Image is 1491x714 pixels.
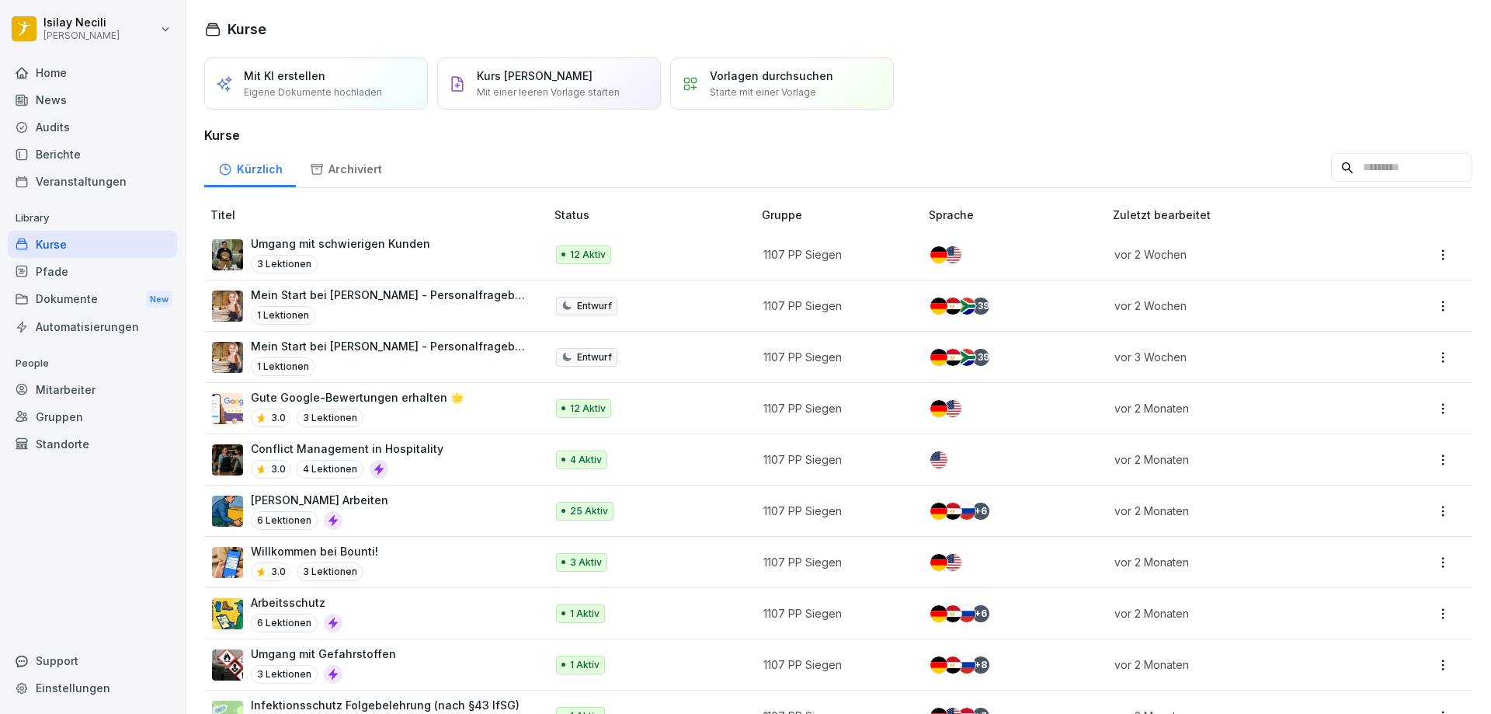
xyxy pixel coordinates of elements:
p: vor 2 Monaten [1114,605,1362,622]
p: 1 Aktiv [570,607,600,621]
p: 1107 PP Siegen [763,451,904,468]
img: eg.svg [944,349,961,366]
p: 1107 PP Siegen [763,298,904,314]
img: ro33qf0i8ndaw7nkfv0stvse.png [212,650,243,681]
div: Dokumente [8,285,177,314]
p: 25 Aktiv [570,504,608,518]
p: Mit KI erstellen [244,68,325,84]
p: 3 Lektionen [297,562,363,581]
p: Mit einer leeren Vorlage starten [477,85,620,99]
div: Kürzlich [204,148,296,187]
img: us.svg [930,451,947,468]
a: Home [8,59,177,86]
a: Kurse [8,231,177,258]
img: ru.svg [958,605,975,622]
img: us.svg [944,554,961,571]
p: 3 Lektionen [297,409,363,427]
img: de.svg [930,605,947,622]
a: Gruppen [8,403,177,430]
a: Standorte [8,430,177,458]
p: Library [8,206,177,231]
div: + 39 [972,349,989,366]
img: de.svg [930,298,947,315]
img: us.svg [944,400,961,417]
p: 4 Lektionen [297,460,363,479]
p: 1107 PP Siegen [763,503,904,519]
div: Support [8,647,177,674]
p: Eigene Dokumente hochladen [244,85,382,99]
p: Infektionsschutz Folgebelehrung (nach §43 IfSG) [251,697,520,713]
a: Veranstaltungen [8,168,177,195]
p: 1107 PP Siegen [763,246,904,263]
p: 3 Lektionen [251,255,318,273]
p: 3.0 [271,565,286,579]
p: 1107 PP Siegen [763,605,904,622]
p: Willkommen bei Bounti! [251,543,378,559]
a: Einstellungen [8,674,177,702]
p: Mein Start bei [PERSON_NAME] - Personalfragebogen [251,287,530,303]
img: eg.svg [944,605,961,622]
p: vor 2 Monaten [1114,451,1362,468]
p: Starte mit einer Vorlage [710,85,816,99]
div: + 8 [972,657,989,674]
p: vor 2 Monaten [1114,554,1362,570]
img: eg.svg [944,503,961,520]
a: News [8,86,177,113]
p: 1107 PP Siegen [763,400,904,416]
p: Gruppe [762,207,923,223]
p: vor 2 Monaten [1114,400,1362,416]
p: vor 2 Wochen [1114,246,1362,263]
img: bgsrfyvhdm6180ponve2jajk.png [212,598,243,629]
p: 1 Lektionen [251,357,315,376]
p: 12 Aktiv [570,248,606,262]
img: eg.svg [944,298,961,315]
p: Gute Google-Bewertungen erhalten 🌟 [251,389,464,406]
p: [PERSON_NAME] Arbeiten [251,492,388,508]
p: Arbeitsschutz [251,594,342,611]
p: Entwurf [577,299,612,313]
p: Titel [210,207,548,223]
p: Isilay Necili [43,16,120,30]
a: Pfade [8,258,177,285]
p: Kurs [PERSON_NAME] [477,68,593,84]
img: aaay8cu0h1hwaqqp9269xjan.png [212,342,243,373]
p: vor 2 Monaten [1114,657,1362,673]
img: iwscqm9zjbdjlq9atufjsuwv.png [212,393,243,424]
img: za.svg [958,349,975,366]
p: 1 Aktiv [570,658,600,672]
div: Archiviert [296,148,395,187]
img: de.svg [930,503,947,520]
img: de.svg [930,554,947,571]
p: 3 Aktiv [570,556,602,569]
p: Status [554,207,756,223]
a: Automatisierungen [8,313,177,340]
img: ns5fm27uu5em6705ixom0yjt.png [212,496,243,527]
img: v5km1yrum515hbryjbhr1wgk.png [212,444,243,475]
p: People [8,351,177,376]
p: 1107 PP Siegen [763,554,904,570]
img: us.svg [944,246,961,263]
h1: Kurse [228,19,266,40]
a: Audits [8,113,177,141]
div: Mitarbeiter [8,376,177,403]
p: Entwurf [577,350,612,364]
p: Conflict Management in Hospitality [251,441,443,457]
img: de.svg [930,400,947,417]
p: 6 Lektionen [251,614,318,632]
p: Vorlagen durchsuchen [710,68,833,84]
div: Berichte [8,141,177,168]
p: vor 2 Wochen [1114,298,1362,314]
p: 1107 PP Siegen [763,349,904,365]
p: 12 Aktiv [570,402,606,416]
img: ru.svg [958,503,975,520]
